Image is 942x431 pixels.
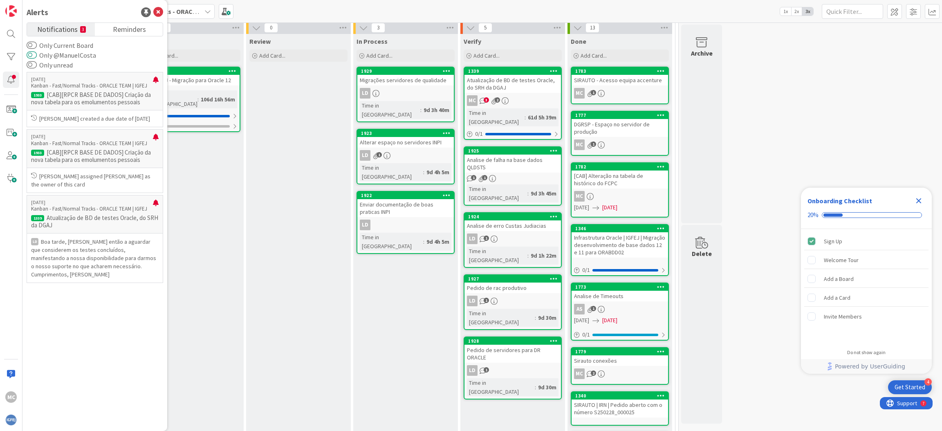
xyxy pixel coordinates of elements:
[572,392,668,400] div: 1340
[692,249,712,258] div: Delete
[572,163,668,189] div: 1782[CAB] Alteração na tabela de histórico do FCPC
[467,378,535,396] div: Time in [GEOGRAPHIC_DATA]
[591,90,596,95] span: 1
[423,237,424,246] span: :
[484,367,489,373] span: 1
[424,168,451,177] div: 9d 4h 5m
[357,199,454,217] div: Enviar documentação de boas praticas INPI
[802,7,813,16] span: 3x
[581,52,607,59] span: Add Card...
[822,4,883,19] input: Quick Filter...
[529,251,558,260] div: 9d 1h 22m
[357,220,454,230] div: LD
[467,233,478,244] div: LD
[571,347,669,385] a: 1779Sirauto conexõesMC
[468,148,561,154] div: 1925
[473,52,500,59] span: Add Card...
[801,188,932,374] div: Checklist Container
[143,75,240,85] div: SRH | CEJ - Migração para Oracle 12
[259,52,285,59] span: Add Card...
[572,348,668,366] div: 1779Sirauto conexões
[464,67,561,75] div: 1339
[575,393,668,399] div: 1340
[572,348,668,355] div: 1779
[527,189,529,198] span: :
[143,111,240,121] div: 0/1
[27,6,48,18] div: Alerts
[847,349,886,356] div: Do not show again
[572,119,668,137] div: DGRSP - Espaço no servidor de produção
[43,3,45,10] div: 7
[602,203,617,212] span: [DATE]
[31,150,44,156] div: 1933
[31,215,44,221] div: 1339
[482,175,487,180] span: 1
[27,50,96,60] label: Only @ManuelCosta
[464,337,561,345] div: 1928
[572,139,668,150] div: MC
[464,213,561,231] div: 1924Analise de erro Custas Judiacias
[572,330,668,340] div: 0/1
[357,130,454,148] div: 1923Alterar espaço no servidores INPI
[464,147,561,173] div: 1925Analise de falha na base dados QLDSTS
[467,95,478,106] div: MC
[464,220,561,231] div: Analise de erro Custas Judiacias
[484,236,489,241] span: 1
[572,368,668,379] div: MC
[5,414,17,426] img: avatar
[366,52,392,59] span: Add Card...
[468,276,561,282] div: 1927
[31,114,159,123] p: [PERSON_NAME] created a due date of [DATE]
[357,137,454,148] div: Alterar espaço no servidores INPI
[464,275,561,293] div: 1927Pedido de rac produtivo
[572,67,668,75] div: 1783
[424,237,451,246] div: 9d 4h 5m
[571,67,669,104] a: 1783SIRAUTO - Acesso equipa accentureMC
[464,37,481,45] span: Verify
[571,162,669,218] a: 1782[CAB] Alteração na tabela de histórico do FCPCMC[DATE][DATE]
[80,26,86,33] small: 3
[572,191,668,202] div: MC
[478,23,492,33] span: 5
[572,163,668,171] div: 1782
[535,383,536,392] span: :
[464,283,561,293] div: Pedido de rac produtivo
[357,67,455,122] a: 1929Migrações servidores de qualidadeLDTime in [GEOGRAPHIC_DATA]:9d 3h 40m
[575,112,668,118] div: 1777
[357,130,454,137] div: 1923
[249,37,271,45] span: Review
[572,355,668,366] div: Sirauto conexões
[468,338,561,344] div: 1928
[467,108,525,126] div: Time in [GEOGRAPHIC_DATA]
[464,213,561,220] div: 1924
[27,195,163,283] a: [DATE]Kanban - Fast/Normal Tracks - ORACLE TEAM | IGFEJ1339Atualização de BD de testes Oracle, do...
[824,236,842,246] div: Sign Up
[471,175,476,180] span: 1
[912,194,925,207] div: Close Checklist
[264,23,278,33] span: 0
[464,345,561,363] div: Pedido de servidores para DR ORACLE
[31,76,153,82] p: [DATE]
[147,68,240,74] div: 1356
[575,164,668,170] div: 1782
[804,289,929,307] div: Add a Card is incomplete.
[572,291,668,301] div: Analise de Timeouts
[464,233,561,244] div: LD
[574,191,585,202] div: MC
[804,232,929,250] div: Sign Up is complete.
[591,370,596,376] span: 2
[357,192,454,217] div: 1922Enviar documentação de boas praticas INPI
[360,163,423,181] div: Time in [GEOGRAPHIC_DATA]
[574,88,585,99] div: MC
[591,306,596,311] span: 1
[585,23,599,33] span: 13
[360,233,423,251] div: Time in [GEOGRAPHIC_DATA]
[536,383,558,392] div: 9d 30m
[31,205,153,213] p: Kanban - Fast/Normal Tracks - ORACLE TEAM | IGFEJ
[467,296,478,306] div: LD
[572,304,668,314] div: AS
[572,283,668,291] div: 1773
[895,383,925,391] div: Get Started
[360,101,420,119] div: Time in [GEOGRAPHIC_DATA]
[572,283,668,301] div: 1773Analise de Timeouts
